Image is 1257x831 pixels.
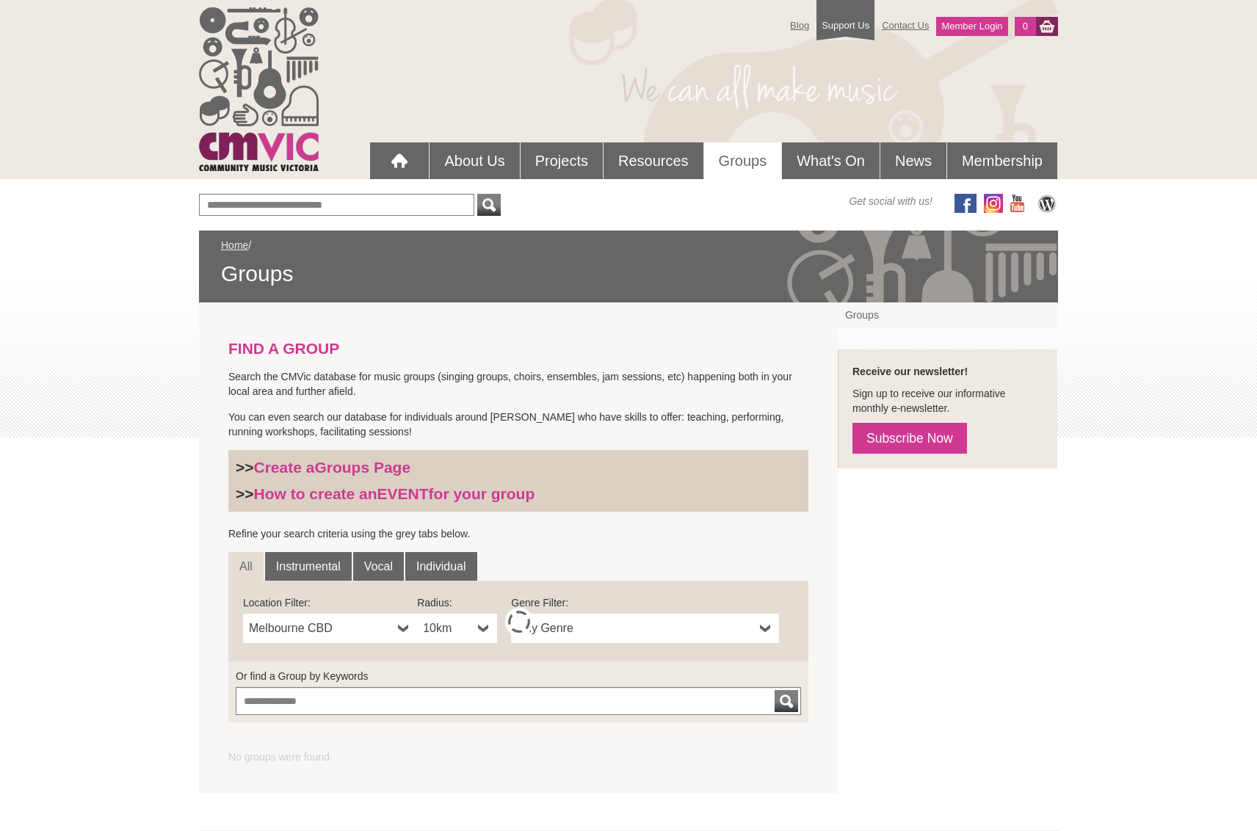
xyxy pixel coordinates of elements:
[377,485,429,502] strong: EVENT
[243,614,417,643] a: Melbourne CBD
[236,485,801,504] h3: >>
[353,552,404,581] a: Vocal
[236,458,801,477] h3: >>
[704,142,782,179] a: Groups
[417,595,497,610] label: Radius:
[243,595,417,610] label: Location Filter:
[852,366,968,377] strong: Receive our newsletter!
[265,552,352,581] a: Instrumental
[228,369,808,399] p: Search the CMVic database for music groups (singing groups, choirs, ensembles, jam sessions, etc)...
[236,669,801,683] label: Or find a Group by Keywords
[936,17,1007,36] a: Member Login
[511,595,779,610] label: Genre Filter:
[417,614,497,643] a: 10km
[228,526,808,541] p: Refine your search criteria using the grey tabs below.
[221,238,1036,288] div: /
[984,194,1003,213] img: icon-instagram.png
[947,142,1057,179] a: Membership
[783,12,816,38] a: Blog
[1036,194,1058,213] img: CMVic Blog
[511,614,779,643] a: Any Genre
[521,142,603,179] a: Projects
[874,12,936,38] a: Contact Us
[1015,17,1036,36] a: 0
[405,552,477,581] a: Individual
[199,7,319,171] img: cmvic_logo.png
[849,194,932,208] span: Get social with us!
[604,142,703,179] a: Resources
[852,386,1043,415] p: Sign up to receive our informative monthly e-newsletter.
[228,340,339,357] strong: FIND A GROUP
[430,142,519,179] a: About Us
[254,485,535,502] a: How to create anEVENTfor your group
[880,142,946,179] a: News
[221,239,248,251] a: Home
[838,302,1057,327] a: Groups
[249,620,392,637] span: Melbourne CBD
[852,423,967,454] a: Subscribe Now
[221,260,1036,288] span: Groups
[423,620,472,637] span: 10km
[517,620,754,637] span: Any Genre
[228,552,264,581] a: All
[254,459,411,476] a: Create aGroups Page
[228,410,808,439] p: You can even search our database for individuals around [PERSON_NAME] who have skills to offer: t...
[782,142,880,179] a: What's On
[228,750,808,764] ul: No groups were found.
[314,459,410,476] strong: Groups Page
